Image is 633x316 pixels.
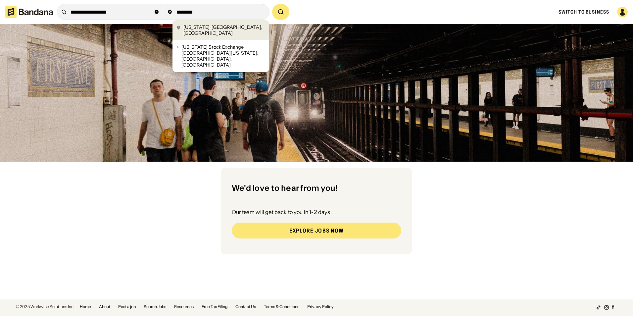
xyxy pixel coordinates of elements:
[559,9,609,15] a: Switch to Business
[16,305,74,309] div: © 2025 Workwise Solutions Inc.
[181,44,265,68] div: [US_STATE] Stock Exchange, [GEOGRAPHIC_DATA][US_STATE], [GEOGRAPHIC_DATA], [GEOGRAPHIC_DATA]
[118,305,136,309] a: Post a job
[80,305,91,309] a: Home
[99,305,110,309] a: About
[174,305,194,309] a: Resources
[307,305,334,309] a: Privacy Policy
[183,24,265,36] div: [US_STATE], [GEOGRAPHIC_DATA], [GEOGRAPHIC_DATA]
[232,209,401,215] div: Our team will get back to you in 1-2 days.
[232,184,401,193] div: We'd love to hear from you!
[235,305,256,309] a: Contact Us
[202,305,227,309] a: Free Tax Filing
[5,6,53,18] img: Bandana logotype
[264,305,299,309] a: Terms & Conditions
[289,228,344,233] div: EXPLORE JOBS NOW
[144,305,166,309] a: Search Jobs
